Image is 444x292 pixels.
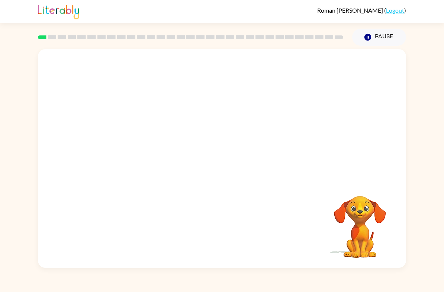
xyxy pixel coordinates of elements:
div: ( ) [317,7,406,14]
video: Your browser must support playing .mp4 files to use Literably. Please try using another browser. [323,184,397,259]
a: Logout [386,7,404,14]
span: Roman [PERSON_NAME] [317,7,384,14]
button: Pause [352,29,406,46]
img: Literably [38,3,79,19]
